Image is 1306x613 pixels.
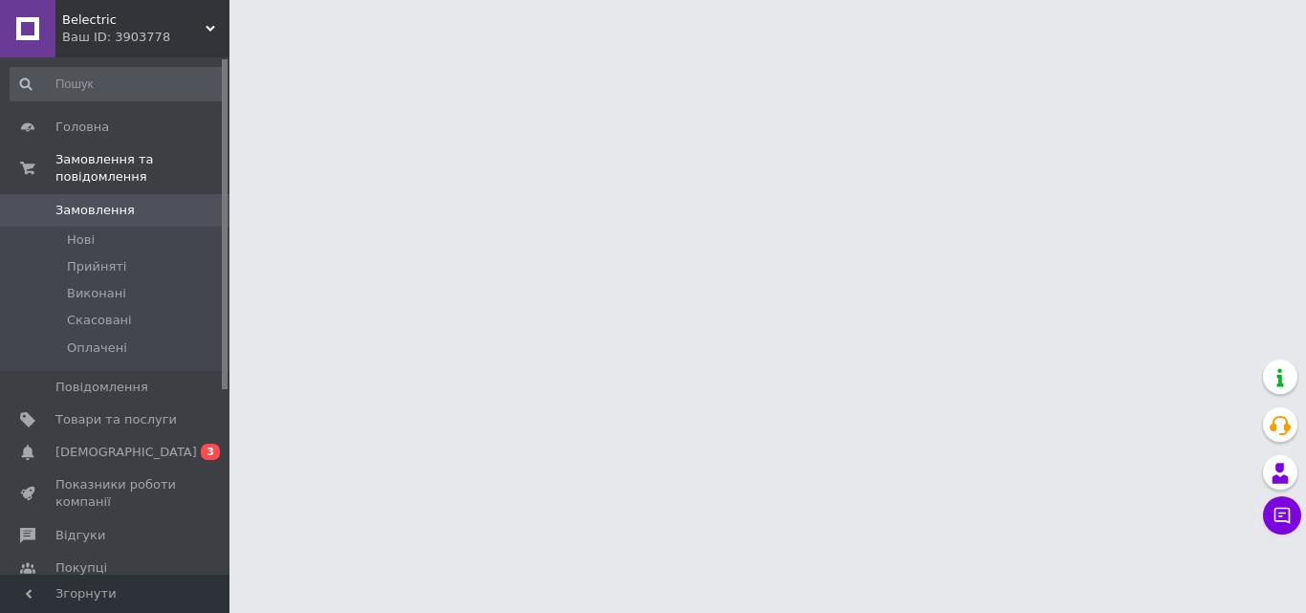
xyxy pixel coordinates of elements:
[55,476,177,511] span: Показники роботи компанії
[62,11,206,29] span: Belectric
[62,29,229,46] div: Ваш ID: 3903778
[67,231,95,249] span: Нові
[67,312,132,329] span: Скасовані
[67,258,126,275] span: Прийняті
[67,339,127,357] span: Оплачені
[55,151,229,186] span: Замовлення та повідомлення
[55,411,177,428] span: Товари та послуги
[55,379,148,396] span: Повідомлення
[55,119,109,136] span: Головна
[55,444,197,461] span: [DEMOGRAPHIC_DATA]
[67,285,126,302] span: Виконані
[55,202,135,219] span: Замовлення
[55,527,105,544] span: Відгуки
[55,559,107,577] span: Покупці
[10,67,226,101] input: Пошук
[201,444,220,460] span: 3
[1263,496,1301,535] button: Чат з покупцем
